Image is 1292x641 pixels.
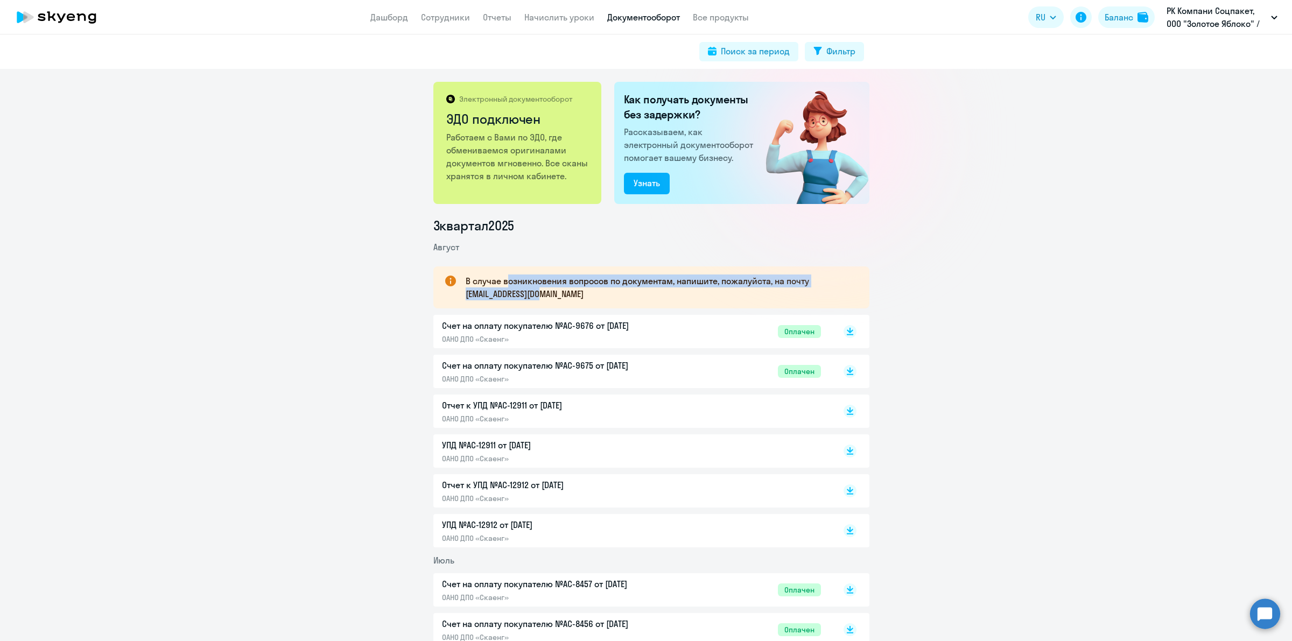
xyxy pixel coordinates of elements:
[442,533,668,543] p: ОАНО ДПО «Скаенг»
[433,217,869,234] li: 3 квартал 2025
[442,439,668,452] p: УПД №AC-12911 от [DATE]
[459,94,572,104] p: Электронный документооборот
[826,45,855,58] div: Фильтр
[442,414,668,424] p: ОАНО ДПО «Скаенг»
[442,617,668,630] p: Счет на оплату покупателю №AC-8456 от [DATE]
[442,478,668,491] p: Отчет к УПД №AC-12912 от [DATE]
[634,177,660,189] div: Узнать
[442,439,821,463] a: УПД №AC-12911 от [DATE]ОАНО ДПО «Скаенг»
[442,319,821,344] a: Счет на оплату покупателю №AC-9676 от [DATE]ОАНО ДПО «Скаенг»Оплачен
[442,399,821,424] a: Отчет к УПД №AC-12911 от [DATE]ОАНО ДПО «Скаенг»
[442,454,668,463] p: ОАНО ДПО «Скаенг»
[433,242,459,252] span: Август
[1167,4,1267,30] p: РК Компани Соцпакет, ООО "Золотое Яблоко" / Золотое яблоко (Gold Apple)
[624,173,670,194] button: Узнать
[721,45,790,58] div: Поиск за период
[442,399,668,412] p: Отчет к УПД №AC-12911 от [DATE]
[433,555,454,566] span: Июль
[442,577,668,590] p: Счет на оплату покупателю №AC-8457 от [DATE]
[778,365,821,378] span: Оплачен
[805,42,864,61] button: Фильтр
[442,593,668,602] p: ОАНО ДПО «Скаенг»
[442,577,821,602] a: Счет на оплату покупателю №AC-8457 от [DATE]ОАНО ДПО «Скаенг»Оплачен
[1137,12,1148,23] img: balance
[442,374,668,384] p: ОАНО ДПО «Скаенг»
[1028,6,1064,28] button: RU
[624,125,757,164] p: Рассказываем, как электронный документооборот помогает вашему бизнесу.
[524,12,594,23] a: Начислить уроки
[1098,6,1155,28] button: Балансbalance
[778,623,821,636] span: Оплачен
[442,518,821,543] a: УПД №AC-12912 от [DATE]ОАНО ДПО «Скаенг»
[778,325,821,338] span: Оплачен
[370,12,408,23] a: Дашборд
[624,92,757,122] h2: Как получать документы без задержки?
[421,12,470,23] a: Сотрудники
[446,110,590,128] h2: ЭДО подключен
[693,12,749,23] a: Все продукты
[442,518,668,531] p: УПД №AC-12912 от [DATE]
[442,359,668,372] p: Счет на оплату покупателю №AC-9675 от [DATE]
[483,12,511,23] a: Отчеты
[442,319,668,332] p: Счет на оплату покупателю №AC-9676 от [DATE]
[1161,4,1283,30] button: РК Компани Соцпакет, ООО "Золотое Яблоко" / Золотое яблоко (Gold Apple)
[778,583,821,596] span: Оплачен
[446,131,590,182] p: Работаем с Вами по ЭДО, где обмениваемся оригиналами документов мгновенно. Все сканы хранятся в л...
[1105,11,1133,24] div: Баланс
[442,359,821,384] a: Счет на оплату покупателю №AC-9675 от [DATE]ОАНО ДПО «Скаенг»Оплачен
[442,478,821,503] a: Отчет к УПД №AC-12912 от [DATE]ОАНО ДПО «Скаенг»
[442,494,668,503] p: ОАНО ДПО «Скаенг»
[607,12,680,23] a: Документооборот
[1036,11,1045,24] span: RU
[748,82,869,204] img: connected
[699,42,798,61] button: Поиск за период
[466,274,850,300] p: В случае возникновения вопросов по документам, напишите, пожалуйста, на почту [EMAIL_ADDRESS][DOM...
[442,334,668,344] p: ОАНО ДПО «Скаенг»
